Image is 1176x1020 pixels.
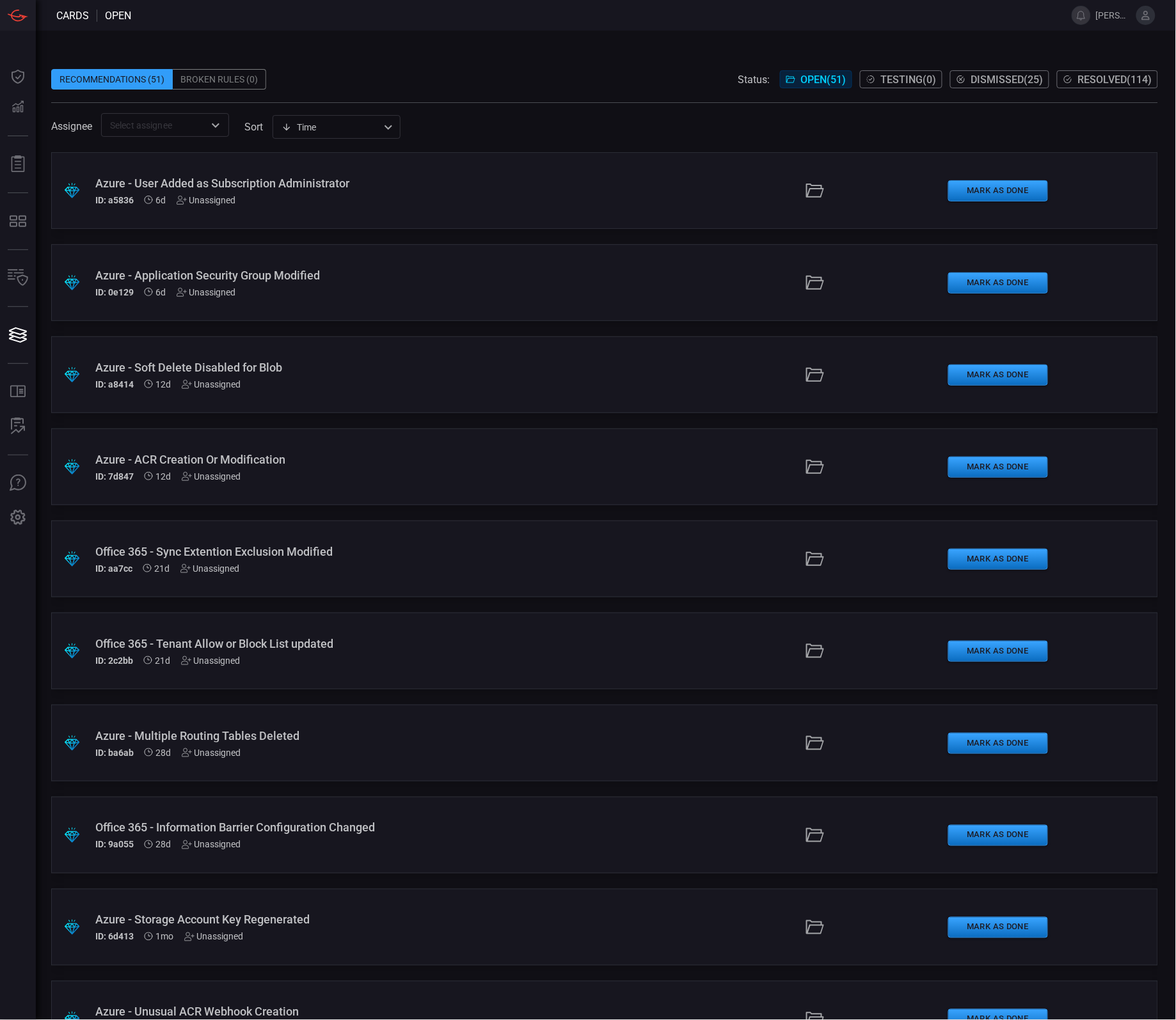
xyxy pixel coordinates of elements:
[860,70,942,88] button: Testing(0)
[95,379,134,389] h5: ID: a8414
[177,195,236,205] div: Unassigned
[738,74,770,86] span: Status:
[156,287,166,297] span: Aug 26, 2025 8:53 AM
[95,195,134,205] h5: ID: a5836
[780,70,852,88] button: Open(51)
[95,655,133,666] h5: ID: 2c2bb
[105,117,204,133] input: Select assignee
[3,468,33,499] button: Ask Us A Question
[184,932,244,942] div: Unassigned
[3,149,33,180] button: Reports
[95,637,473,650] div: Office 365 - Tenant Allow or Block List updated
[155,563,170,574] span: Aug 11, 2025 2:00 PM
[156,932,174,942] span: Jul 29, 2025 11:56 AM
[1096,10,1131,20] span: [PERSON_NAME].1.[PERSON_NAME]
[950,70,1049,88] button: Dismissed(25)
[801,74,846,86] span: Open ( 51 )
[156,195,166,205] span: Aug 26, 2025 8:53 AM
[948,180,1048,201] button: Mark as Done
[51,69,173,90] div: Recommendations (51)
[156,379,171,389] span: Aug 20, 2025 8:20 AM
[971,74,1044,86] span: Dismissed ( 25 )
[156,748,171,758] span: Aug 04, 2025 11:29 AM
[3,61,33,92] button: Dashboard
[95,287,134,297] h5: ID: 0e129
[1057,70,1158,88] button: Resolved(114)
[181,655,241,666] div: Unassigned
[207,116,225,134] button: Open
[948,457,1048,478] button: Mark as Done
[3,263,33,294] button: Inventory
[51,120,92,132] span: Assignee
[3,320,33,350] button: Cards
[155,655,171,666] span: Aug 11, 2025 2:00 PM
[948,365,1048,386] button: Mark as Done
[3,411,33,442] button: ALERT ANALYSIS
[95,269,473,282] div: Azure - Application Security Group Modified
[244,121,263,133] label: sort
[3,503,33,533] button: Preferences
[1078,74,1152,86] span: Resolved ( 114 )
[180,563,240,574] div: Unassigned
[182,471,241,482] div: Unassigned
[948,917,1048,938] button: Mark as Done
[95,361,473,374] div: Azure - Soft Delete Disabled for Blob
[948,733,1048,754] button: Mark as Done
[948,272,1048,294] button: Mark as Done
[156,840,171,850] span: Aug 04, 2025 11:29 AM
[95,748,134,758] h5: ID: ba6ab
[95,913,473,927] div: Azure - Storage Account Key Regenerated
[95,840,134,850] h5: ID: 9a055
[173,69,266,90] div: Broken Rules (0)
[177,287,236,297] div: Unassigned
[182,840,241,850] div: Unassigned
[105,10,131,22] span: open
[3,92,33,123] button: Detections
[95,545,473,558] div: Office 365 - Sync Extention Exclusion Modified
[182,379,241,389] div: Unassigned
[948,825,1048,846] button: Mark as Done
[95,821,473,835] div: Office 365 - Information Barrier Configuration Changed
[95,1005,473,1019] div: Azure - Unusual ACR Webhook Creation
[948,641,1048,662] button: Mark as Done
[182,748,241,758] div: Unassigned
[95,471,134,482] h5: ID: 7d847
[95,563,132,574] h5: ID: aa7cc
[948,549,1048,570] button: Mark as Done
[95,177,473,190] div: Azure - User Added as Subscription Administrator
[156,471,171,482] span: Aug 20, 2025 8:20 AM
[881,74,937,86] span: Testing ( 0 )
[282,121,380,134] div: Time
[95,453,473,466] div: Azure - ACR Creation Or Modification
[95,729,473,742] div: Azure - Multiple Routing Tables Deleted
[95,932,134,942] h5: ID: 6d413
[3,206,33,237] button: MITRE - Detection Posture
[56,10,89,22] span: Cards
[3,377,33,407] button: Rule Catalog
